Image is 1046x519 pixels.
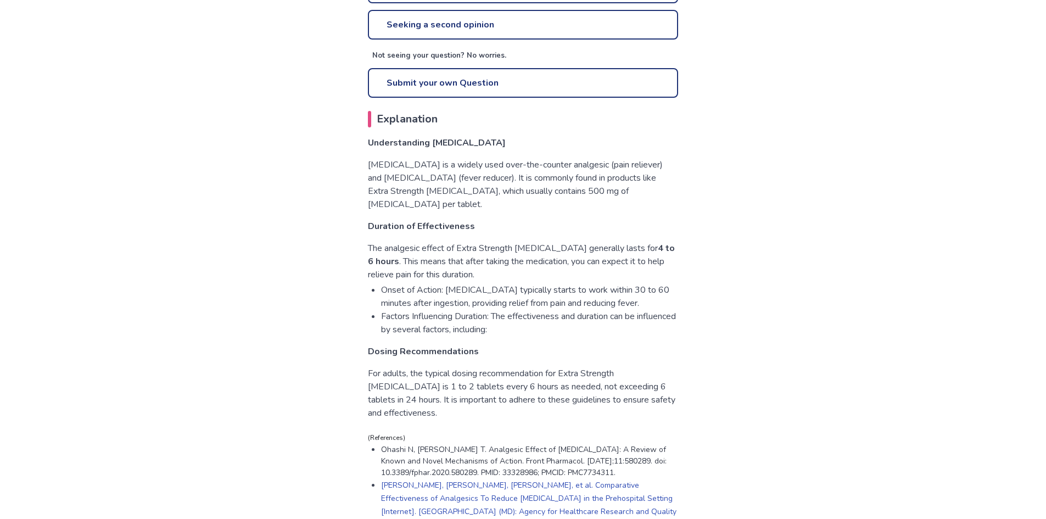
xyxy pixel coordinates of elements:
p: (References) [368,433,678,443]
h2: Explanation [368,111,678,127]
h3: Dosing Recommendations [368,345,678,358]
a: Submit your own Question [368,68,678,98]
strong: 4 to 6 hours [368,242,675,267]
p: [MEDICAL_DATA] is a widely used over-the-counter analgesic (pain reliever) and [MEDICAL_DATA] (fe... [368,158,678,211]
p: Ohashi N, [PERSON_NAME] T. Analgesic Effect of [MEDICAL_DATA]: A Review of Known and Novel Mechan... [381,444,678,478]
a: Seeking a second opinion [368,10,678,40]
h3: Duration of Effectiveness [368,220,678,233]
p: The analgesic effect of Extra Strength [MEDICAL_DATA] generally lasts for . This means that after... [368,242,678,281]
li: Factors Influencing Duration: The effectiveness and duration can be influenced by several factors... [381,310,678,336]
li: Onset of Action: [MEDICAL_DATA] typically starts to work within 30 to 60 minutes after ingestion,... [381,283,678,310]
p: For adults, the typical dosing recommendation for Extra Strength [MEDICAL_DATA] is 1 to 2 tablets... [368,367,678,420]
p: Not seeing your question? No worries. [372,51,678,62]
h3: Understanding [MEDICAL_DATA] [368,136,678,149]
